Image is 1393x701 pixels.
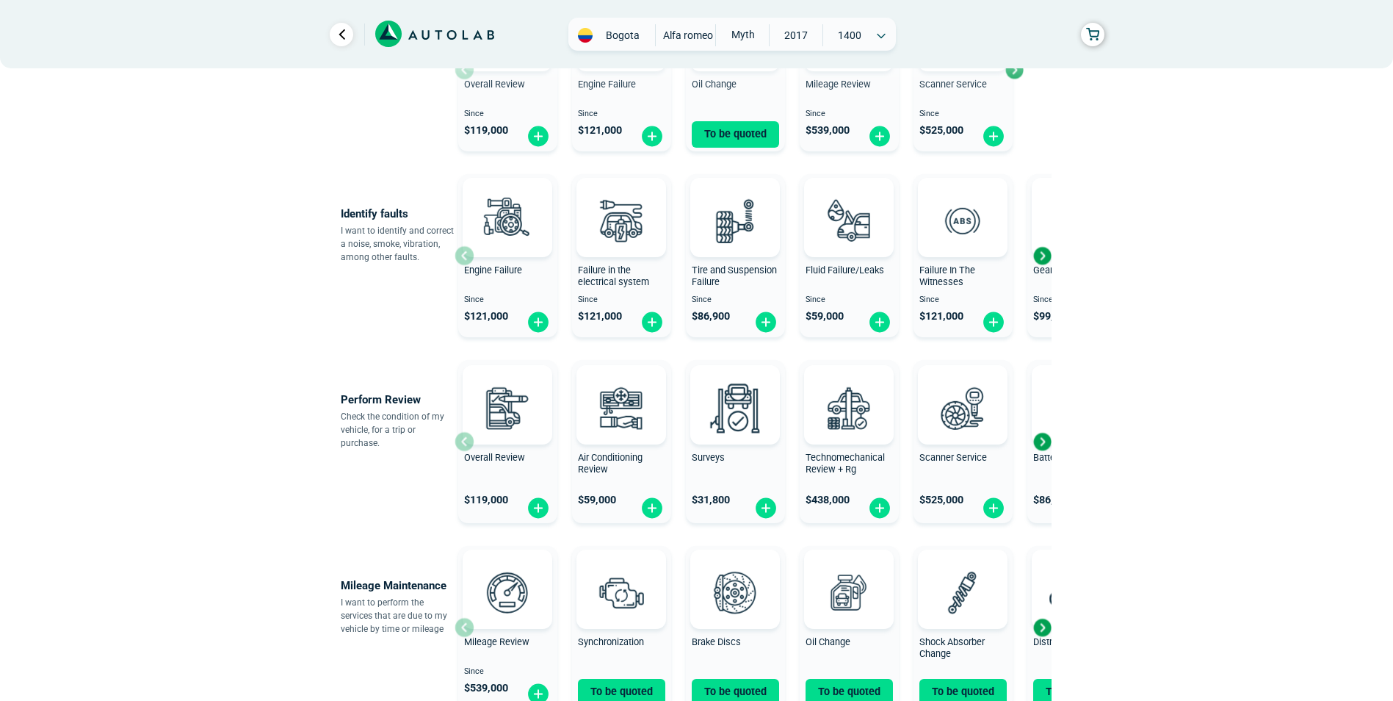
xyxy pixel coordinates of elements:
[572,174,671,337] button: Failure in the electrical system Since $121,000
[485,553,529,597] img: AD0BCuuxAAAAAElFTkSuQmCC
[703,375,767,440] img: peritaje-v3.svg
[754,311,778,334] img: fi_plus-circle2.svg
[578,310,622,323] span: $ 121,000
[578,295,665,305] span: Since
[868,497,891,520] img: fi_plus-circle2.svg
[941,181,985,225] img: AD0BCuuxAAAAAElFTkSuQmCC
[1033,310,1071,323] span: $ 99,000
[640,497,664,520] img: fi_plus-circle2.svg
[806,109,893,119] span: Since
[464,682,508,694] span: $ 539,000
[913,360,1013,523] button: Scanner Service $525,000
[827,368,871,412] img: AD0BCuuxAAAAAElFTkSuQmCC
[817,560,881,625] img: cambio_de_aceite-v3.svg
[527,311,550,334] img: fi_plus-circle2.svg
[806,636,850,647] span: Oil Change
[341,575,455,596] p: Mileage Maintenance
[1031,616,1053,639] div: Next slide
[817,375,881,440] img: revision_tecno_mecanica-v3.svg
[1027,360,1126,523] button: Battery Check $86,900
[713,553,757,597] img: AD0BCuuxAAAAAElFTkSuQmCC
[589,375,654,440] img: aire_acondicionado-v3.svg
[464,452,525,463] span: Overall Review
[686,174,785,337] button: Tire and Suspension Failure Since $86,900
[464,310,508,323] span: $ 121,000
[806,124,850,137] span: $ 539,000
[599,181,643,225] img: AD0BCuuxAAAAAElFTkSuQmCC
[919,310,963,323] span: $ 121,000
[919,109,1007,119] span: Since
[1033,295,1121,305] span: Since
[692,310,730,323] span: $ 86,900
[662,24,714,46] span: ALFA ROMEO
[806,452,885,475] span: Technomechanical Review + Rg
[464,109,551,119] span: Since
[572,360,671,523] button: Air Conditioning Review $59,000
[464,265,522,276] span: Engine Failure
[982,311,1005,334] img: fi_plus-circle2.svg
[341,389,455,410] p: Perform Review
[464,124,508,137] span: $ 119,000
[578,636,644,647] span: Synchronization
[640,311,664,334] img: fi_plus-circle2.svg
[817,188,881,253] img: diagnostic_gota-de-sangre-v3.svg
[770,24,822,46] span: 2017
[941,553,985,597] img: AD0BCuuxAAAAAElFTkSuQmCC
[464,295,551,305] span: Since
[919,265,975,288] span: Failure In The Witnesses
[485,181,529,225] img: AD0BCuuxAAAAAElFTkSuQmCC
[703,188,767,253] img: diagnostic_suspension-v3.svg
[713,368,757,412] img: AD0BCuuxAAAAAElFTkSuQmCC
[527,125,550,148] img: fi_plus-circle2.svg
[589,560,654,625] img: sincronizacion-v3.svg
[1003,59,1025,81] div: Next slide
[1033,494,1071,506] span: $ 86,900
[341,224,455,264] p: I want to identify and correct a noise, smoke, vibration, among other faults.
[806,310,844,323] span: $ 59,000
[692,79,737,90] span: Oil Change
[827,553,871,597] img: AD0BCuuxAAAAAElFTkSuQmCC
[868,125,891,148] img: fi_plus-circle2.svg
[982,497,1005,520] img: fi_plus-circle2.svg
[341,204,455,224] p: Identify faults
[527,497,550,520] img: fi_plus-circle2.svg
[578,265,649,288] span: Failure in the electrical system
[930,188,995,253] img: diagnostic_diagnostic_abs-v3.svg
[806,265,884,276] span: Fluid Failure/Leaks
[475,560,540,625] img: revision_por_kilometraje-v3.svg
[692,121,779,148] button: To be quoted
[464,667,551,677] span: Since
[1031,245,1053,267] div: Next slide
[464,79,525,90] span: Overall Review
[703,560,767,625] img: frenos2-v3.svg
[930,375,995,440] img: escaner-v3.svg
[458,174,557,337] button: Engine Failure Since $121,000
[692,295,779,305] span: Since
[982,125,1005,148] img: fi_plus-circle2.svg
[716,24,768,45] span: MYTH
[1033,452,1090,463] span: Battery Check
[475,375,540,440] img: revision_general-v3.svg
[692,494,730,506] span: $ 31,800
[806,295,893,305] span: Since
[464,636,529,647] span: Mileage Review
[599,553,643,597] img: AD0BCuuxAAAAAElFTkSuQmCC
[1033,636,1093,647] span: Distribution Kit
[578,124,622,137] span: $ 121,000
[458,360,557,523] button: Overall Review $119,000
[713,181,757,225] img: AD0BCuuxAAAAAElFTkSuQmCC
[1027,174,1126,337] button: Gearbox Failure Since $99,000
[827,181,871,225] img: AD0BCuuxAAAAAElFTkSuQmCC
[919,295,1007,305] span: Since
[823,24,875,46] span: 1400
[1033,265,1098,276] span: Gearbox Failure
[640,125,664,148] img: fi_plus-circle2.svg
[578,452,643,475] span: Air Conditioning Review
[800,174,899,337] button: Fluid Failure/Leaks Since $59,000
[806,494,850,506] span: $ 438,000
[806,79,871,90] span: Mileage Review
[578,109,665,119] span: Since
[589,188,654,253] img: diagnostic_bombilla-v3.svg
[578,494,616,506] span: $ 59,000
[330,23,353,46] a: Go to the previous step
